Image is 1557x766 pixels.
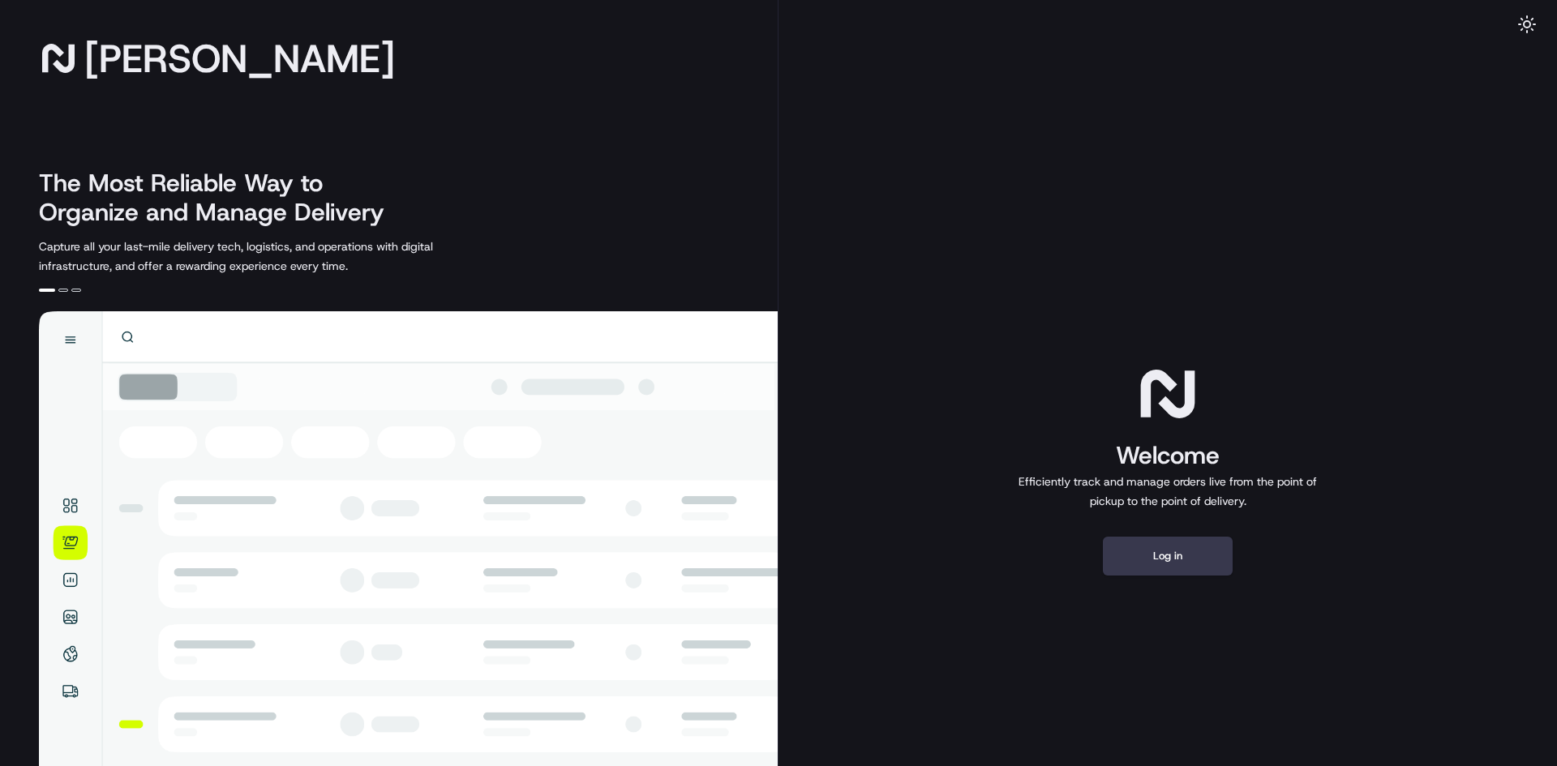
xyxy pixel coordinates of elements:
p: Capture all your last-mile delivery tech, logistics, and operations with digital infrastructure, ... [39,237,506,276]
h1: Welcome [1012,439,1323,472]
span: [PERSON_NAME] [84,42,395,75]
h2: The Most Reliable Way to Organize and Manage Delivery [39,169,402,227]
button: Log in [1103,537,1233,576]
p: Efficiently track and manage orders live from the point of pickup to the point of delivery. [1012,472,1323,511]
